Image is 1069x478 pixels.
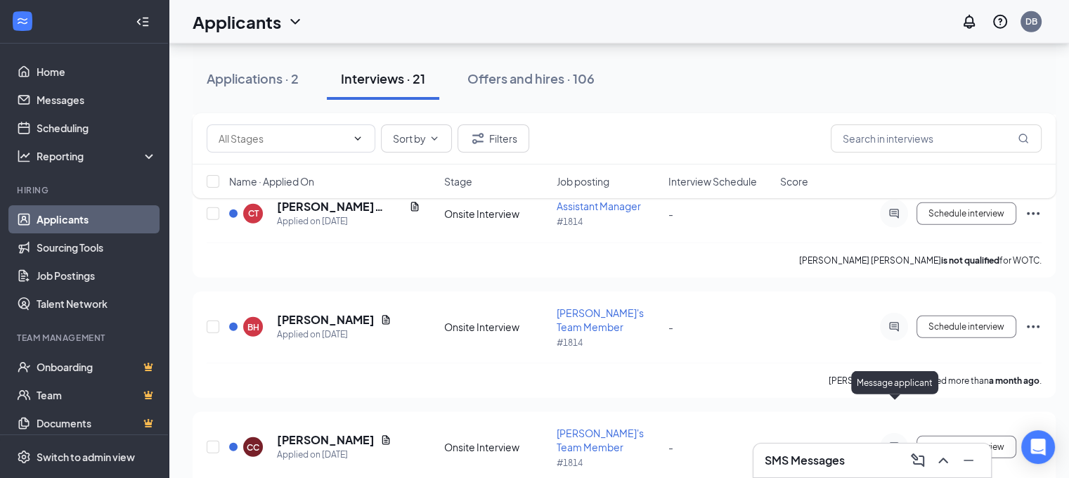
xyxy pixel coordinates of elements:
[37,290,157,318] a: Talent Network
[829,375,1042,387] p: [PERSON_NAME] has applied more than .
[886,321,902,332] svg: ActiveChat
[941,255,999,266] b: is not qualified
[886,208,902,219] svg: ActiveChat
[1021,430,1055,464] div: Open Intercom Messenger
[37,149,157,163] div: Reporting
[37,86,157,114] a: Messages
[765,453,845,468] h3: SMS Messages
[992,13,1009,30] svg: QuestionInfo
[1025,205,1042,222] svg: Ellipses
[557,457,660,469] p: #1814
[37,58,157,86] a: Home
[277,432,375,448] h5: [PERSON_NAME]
[277,448,391,462] div: Applied on [DATE]
[229,174,314,188] span: Name · Applied On
[207,70,299,87] div: Applications · 2
[668,441,673,453] span: -
[15,14,30,28] svg: WorkstreamLogo
[17,184,154,196] div: Hiring
[851,371,938,394] div: Message applicant
[136,15,150,29] svg: Collapse
[1025,318,1042,335] svg: Ellipses
[380,314,391,325] svg: Document
[277,328,391,342] div: Applied on [DATE]
[37,353,157,381] a: OnboardingCrown
[989,375,1039,386] b: a month ago
[831,124,1042,153] input: Search in interviews
[248,207,259,219] div: CT
[557,427,644,453] span: [PERSON_NAME]'s Team Member
[444,440,548,454] div: Onsite Interview
[37,205,157,233] a: Applicants
[932,449,954,472] button: ChevronUp
[444,174,472,188] span: Stage
[928,322,1004,332] span: Schedule interview
[780,174,808,188] span: Score
[37,381,157,409] a: TeamCrown
[928,209,1004,219] span: Schedule interview
[957,449,980,472] button: Minimize
[935,452,952,469] svg: ChevronUp
[381,124,452,153] button: Sort byChevronDown
[458,124,529,153] button: Filter Filters
[886,441,902,453] svg: ActiveChat
[380,434,391,446] svg: Document
[17,149,31,163] svg: Analysis
[907,449,929,472] button: ComposeMessage
[37,114,157,142] a: Scheduling
[17,332,154,344] div: Team Management
[193,10,281,34] h1: Applicants
[247,441,259,453] div: CC
[1025,15,1037,27] div: DB
[668,321,673,333] span: -
[557,337,660,349] p: #1814
[287,13,304,30] svg: ChevronDown
[909,452,926,469] svg: ComposeMessage
[37,409,157,437] a: DocumentsCrown
[469,130,486,147] svg: Filter
[467,70,595,87] div: Offers and hires · 106
[247,321,259,333] div: BH
[352,133,363,144] svg: ChevronDown
[557,306,644,333] span: [PERSON_NAME]'s Team Member
[393,134,426,143] span: Sort by
[916,316,1016,338] button: Schedule interview
[557,174,609,188] span: Job posting
[668,207,673,220] span: -
[960,452,977,469] svg: Minimize
[668,174,757,188] span: Interview Schedule
[444,207,548,221] div: Onsite Interview
[341,70,425,87] div: Interviews · 21
[961,13,978,30] svg: Notifications
[17,450,31,464] svg: Settings
[429,133,440,144] svg: ChevronDown
[1018,133,1029,144] svg: MagnifyingGlass
[37,233,157,261] a: Sourcing Tools
[557,216,660,228] p: #1814
[916,202,1016,225] button: Schedule interview
[37,450,135,464] div: Switch to admin view
[916,436,1016,458] button: Schedule interview
[219,131,346,146] input: All Stages
[277,312,375,328] h5: [PERSON_NAME]
[277,214,420,228] div: Applied on [DATE]
[799,254,1042,266] p: [PERSON_NAME] [PERSON_NAME] for WOTC.
[444,320,548,334] div: Onsite Interview
[37,261,157,290] a: Job Postings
